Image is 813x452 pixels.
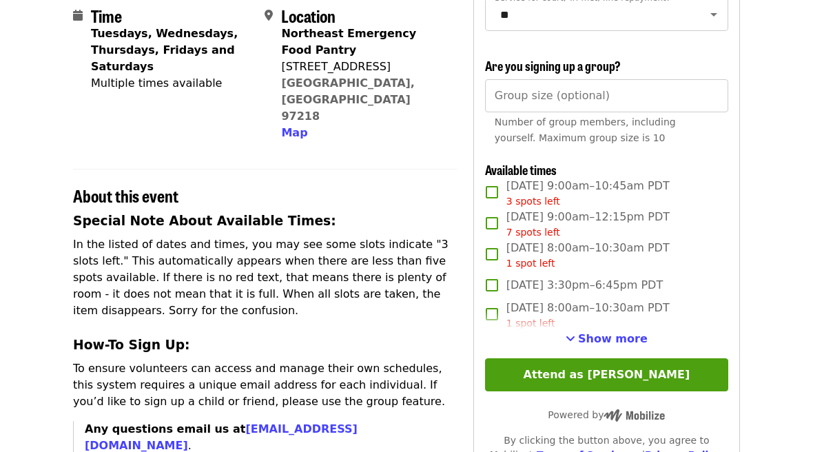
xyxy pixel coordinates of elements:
a: [GEOGRAPHIC_DATA], [GEOGRAPHIC_DATA] 97218 [281,77,415,123]
span: 3 spots left [506,196,560,207]
i: map-marker-alt icon [265,10,273,23]
strong: Northeast Emergency Food Pantry [281,28,416,57]
span: Available times [485,161,557,179]
strong: Tuesdays, Wednesdays, Thursdays, Fridays and Saturdays [91,28,238,74]
span: Are you signing up a group? [485,57,621,75]
p: To ensure volunteers can access and manage their own schedules, this system requires a unique ema... [73,361,457,411]
div: [STREET_ADDRESS] [281,59,445,76]
span: [DATE] 3:30pm–6:45pm PDT [506,278,663,294]
p: In the listed of dates and times, you may see some slots indicate "3 slots left." This automatica... [73,237,457,320]
span: Show more [578,333,648,346]
span: [DATE] 8:00am–10:30am PDT [506,240,670,271]
span: [DATE] 8:00am–10:30am PDT [506,300,670,331]
strong: How-To Sign Up: [73,338,190,353]
span: [DATE] 9:00am–10:45am PDT [506,178,670,209]
button: Map [281,125,307,142]
span: 1 spot left [506,318,555,329]
button: Open [704,6,723,25]
button: See more timeslots [566,331,648,348]
input: [object Object] [485,80,728,113]
span: 7 spots left [506,227,560,238]
i: calendar icon [73,10,83,23]
strong: Special Note About Available Times: [73,214,336,229]
img: Powered by Mobilize [604,410,665,422]
span: Time [91,4,122,28]
button: Attend as [PERSON_NAME] [485,359,728,392]
span: [DATE] 9:00am–12:15pm PDT [506,209,670,240]
span: Number of group members, including yourself. Maximum group size is 10 [495,117,676,144]
span: 1 spot left [506,258,555,269]
span: About this event [73,184,178,208]
span: Map [281,127,307,140]
span: Location [281,4,336,28]
div: Multiple times available [91,76,254,92]
span: Powered by [548,410,665,421]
